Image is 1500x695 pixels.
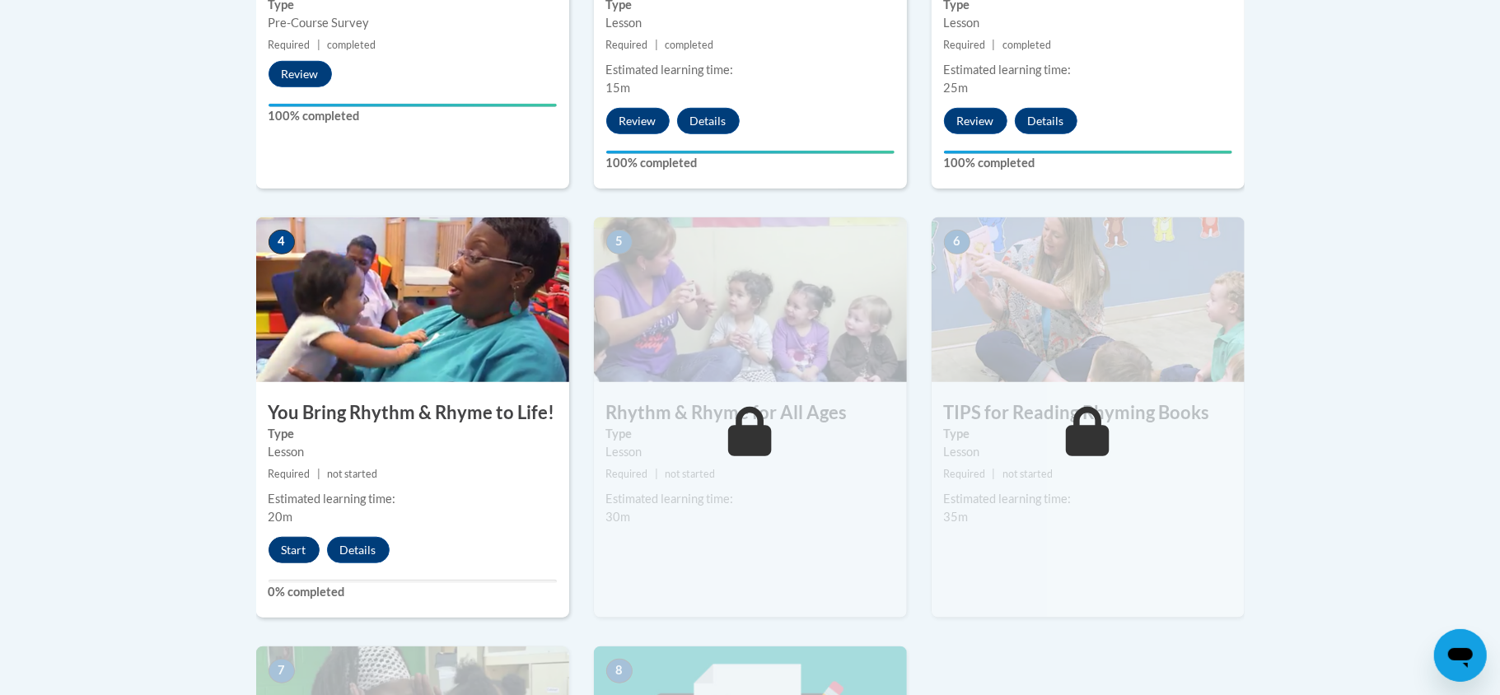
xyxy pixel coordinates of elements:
[269,537,320,563] button: Start
[256,217,569,382] img: Course Image
[269,39,311,51] span: Required
[269,583,557,601] label: 0% completed
[269,468,311,480] span: Required
[677,108,740,134] button: Details
[944,490,1232,508] div: Estimated learning time:
[1434,629,1487,682] iframe: Button to launch messaging window
[606,510,631,524] span: 30m
[944,81,969,95] span: 25m
[606,230,633,254] span: 5
[269,425,557,443] label: Type
[269,230,295,254] span: 4
[606,490,895,508] div: Estimated learning time:
[944,61,1232,79] div: Estimated learning time:
[606,468,648,480] span: Required
[594,217,907,382] img: Course Image
[993,468,996,480] span: |
[665,39,713,51] span: completed
[269,443,557,461] div: Lesson
[944,151,1232,154] div: Your progress
[606,14,895,32] div: Lesson
[665,468,715,480] span: not started
[1002,468,1053,480] span: not started
[269,104,557,107] div: Your progress
[1002,39,1051,51] span: completed
[269,61,332,87] button: Review
[269,510,293,524] span: 20m
[269,107,557,125] label: 100% completed
[944,14,1232,32] div: Lesson
[606,81,631,95] span: 15m
[944,510,969,524] span: 35m
[944,230,970,254] span: 6
[269,490,557,508] div: Estimated learning time:
[606,443,895,461] div: Lesson
[944,39,986,51] span: Required
[317,39,320,51] span: |
[606,154,895,172] label: 100% completed
[944,468,986,480] span: Required
[606,39,648,51] span: Required
[606,425,895,443] label: Type
[932,400,1245,426] h3: TIPS for Reading Rhyming Books
[327,537,390,563] button: Details
[944,425,1232,443] label: Type
[993,39,996,51] span: |
[606,659,633,683] span: 8
[606,61,895,79] div: Estimated learning time:
[655,468,658,480] span: |
[1015,108,1077,134] button: Details
[256,400,569,426] h3: You Bring Rhythm & Rhyme to Life!
[655,39,658,51] span: |
[594,400,907,426] h3: Rhythm & Rhyme for All Ages
[269,659,295,683] span: 7
[317,468,320,480] span: |
[944,154,1232,172] label: 100% completed
[944,443,1232,461] div: Lesson
[944,108,1007,134] button: Review
[327,39,376,51] span: completed
[269,14,557,32] div: Pre-Course Survey
[606,108,670,134] button: Review
[327,468,377,480] span: not started
[932,217,1245,382] img: Course Image
[606,151,895,154] div: Your progress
